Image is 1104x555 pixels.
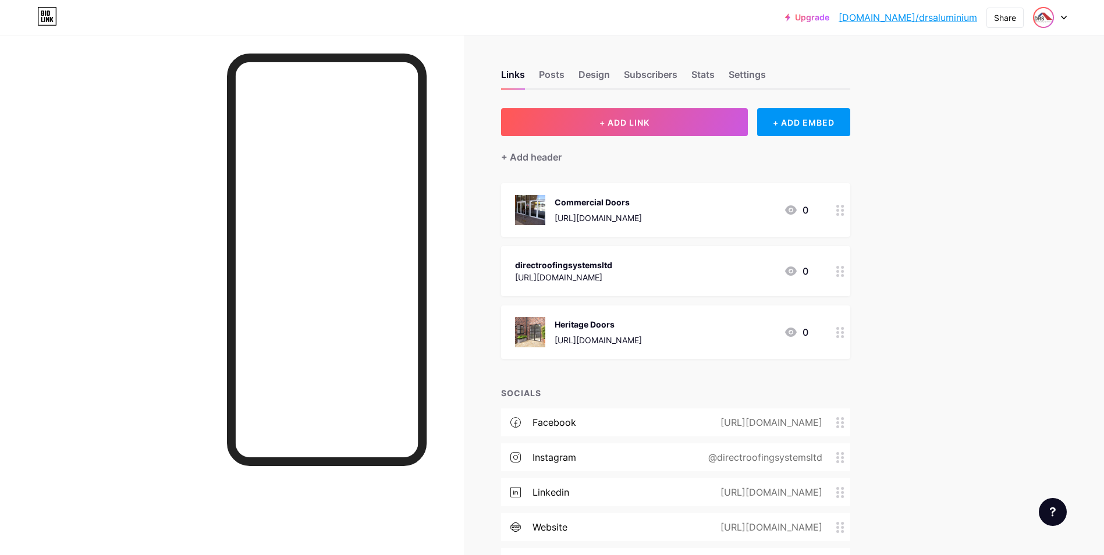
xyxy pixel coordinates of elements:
div: facebook [533,415,576,429]
div: Stats [691,67,715,88]
div: 0 [784,325,808,339]
div: [URL][DOMAIN_NAME] [702,520,836,534]
div: directroofingsystemsltd [515,259,612,271]
div: Heritage Doors [555,318,642,330]
div: @directroofingsystemsltd [690,450,836,464]
div: [URL][DOMAIN_NAME] [515,271,612,283]
div: SOCIALS [501,387,850,399]
img: drsaluminium [1034,8,1053,27]
div: Posts [539,67,565,88]
span: + ADD LINK [599,118,649,127]
div: website [533,520,567,534]
div: + Add header [501,150,562,164]
div: [URL][DOMAIN_NAME] [702,415,836,429]
img: Commercial Doors [515,195,545,225]
div: + ADD EMBED [757,108,850,136]
img: Heritage Doors [515,317,545,347]
div: linkedin [533,485,569,499]
button: + ADD LINK [501,108,748,136]
div: 0 [784,264,808,278]
div: [URL][DOMAIN_NAME] [555,212,642,224]
div: Commercial Doors [555,196,642,208]
div: instagram [533,450,576,464]
div: Links [501,67,525,88]
a: [DOMAIN_NAME]/drsaluminium [839,10,977,24]
div: [URL][DOMAIN_NAME] [555,334,642,346]
div: [URL][DOMAIN_NAME] [702,485,836,499]
div: Design [578,67,610,88]
div: Share [994,12,1016,24]
div: 0 [784,203,808,217]
div: Subscribers [624,67,677,88]
a: Upgrade [785,13,829,22]
div: Settings [729,67,766,88]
